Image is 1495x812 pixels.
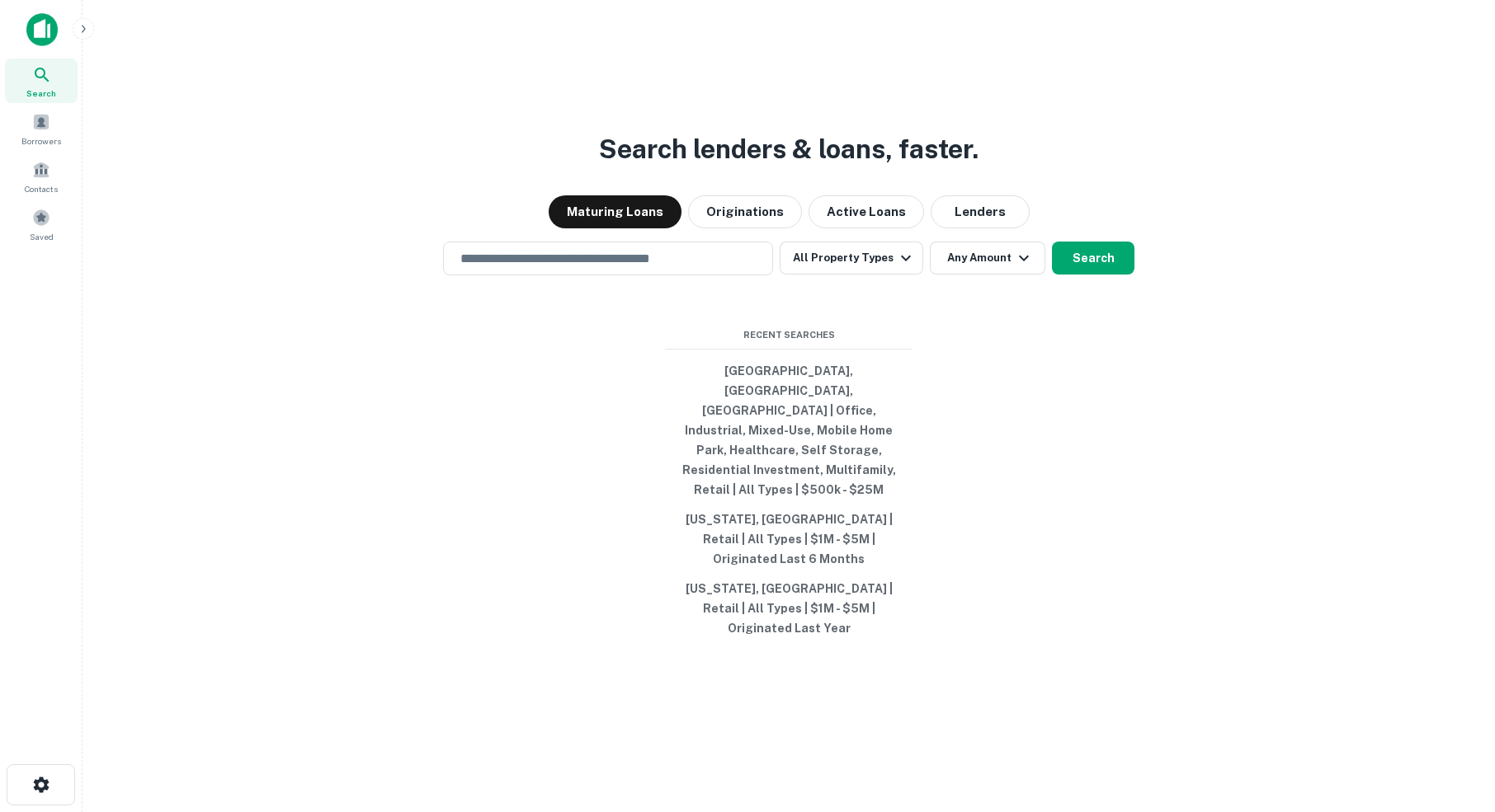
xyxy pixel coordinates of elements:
a: Borrowers [5,106,78,151]
button: Any Amount [930,242,1045,275]
button: All Property Types [780,242,923,275]
button: Search [1052,242,1134,275]
button: Originations [688,195,802,228]
span: Borrowers [21,134,61,148]
button: Active Loans [809,195,924,228]
iframe: Chat Widget [1412,680,1495,759]
button: Maturing Loans [549,195,681,228]
a: Search [5,59,78,103]
span: Contacts [25,182,58,195]
button: [US_STATE], [GEOGRAPHIC_DATA] | Retail | All Types | $1M - $5M | Originated Last Year [665,574,913,643]
button: [US_STATE], [GEOGRAPHIC_DATA] | Retail | All Types | $1M - $5M | Originated Last 6 Months [665,505,913,574]
h3: Search lenders & loans, faster. [599,129,979,169]
a: Contacts [5,154,78,199]
span: Search [26,87,56,100]
img: capitalize-icon.png [26,13,58,46]
span: Recent Searches [665,328,913,342]
span: Saved [30,230,54,243]
a: Saved [5,202,78,246]
button: Lenders [931,195,1030,228]
button: [GEOGRAPHIC_DATA], [GEOGRAPHIC_DATA], [GEOGRAPHIC_DATA] | Office, Industrial, Mixed-Use, Mobile H... [665,356,913,505]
